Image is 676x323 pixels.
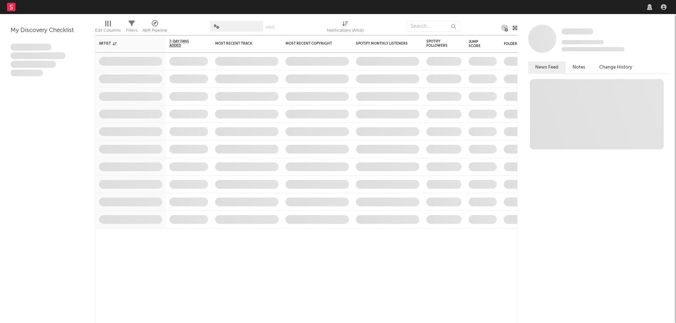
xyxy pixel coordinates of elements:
[143,26,167,35] div: A&R Pipeline
[469,40,486,48] div: Jump Score
[11,61,56,68] span: Praesent ac interdum
[143,18,167,38] div: A&R Pipeline
[327,26,364,35] div: Notifications (Artist)
[126,26,137,35] div: Filters
[504,42,557,46] div: Folders
[327,18,364,38] div: Notifications (Artist)
[426,39,451,48] div: Spotify Followers
[11,52,65,59] span: Integer aliquet in purus et
[169,39,198,48] span: 7-Day Fans Added
[99,41,152,46] div: Artist
[407,21,459,32] input: Search...
[215,41,268,46] div: Most Recent Track
[592,62,639,73] button: Change History
[565,62,592,73] button: Notes
[286,41,338,46] div: Most Recent Copyright
[356,41,409,46] div: Spotify Monthly Listeners
[11,70,43,77] span: Aliquam viverra
[562,40,604,44] span: Tracking Since: [DATE]
[528,62,565,73] button: News Feed
[95,26,121,35] div: Edit Columns
[11,26,84,35] div: My Discovery Checklist
[562,47,625,51] span: 0 fans last week
[126,18,137,38] div: Filters
[11,44,51,51] span: Lorem ipsum dolor
[95,18,121,38] div: Edit Columns
[562,28,593,34] span: Some Artist
[265,25,275,29] button: Save
[562,28,593,35] a: Some Artist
